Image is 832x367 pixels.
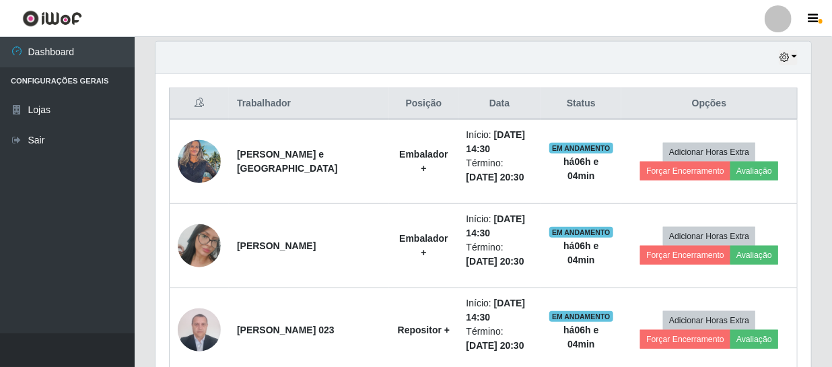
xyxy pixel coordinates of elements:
strong: [PERSON_NAME] [237,240,316,251]
button: Forçar Encerramento [640,330,730,349]
button: Forçar Encerramento [640,162,730,180]
button: Adicionar Horas Extra [663,311,755,330]
time: [DATE] 14:30 [466,298,526,323]
button: Adicionar Horas Extra [663,143,755,162]
time: [DATE] 14:30 [466,129,526,154]
button: Forçar Encerramento [640,246,730,265]
strong: [PERSON_NAME] 023 [237,325,335,335]
li: Término: [466,156,533,185]
li: Início: [466,212,533,240]
button: Avaliação [730,330,778,349]
time: [DATE] 20:30 [466,256,524,267]
li: Término: [466,240,533,269]
strong: há 06 h e 04 min [563,325,598,349]
li: Início: [466,128,533,156]
strong: há 06 h e 04 min [563,240,598,265]
img: 1707920397875.jpeg [178,301,221,358]
button: Adicionar Horas Extra [663,227,755,246]
th: Status [541,88,622,120]
li: Término: [466,325,533,353]
img: 1751324308831.jpeg [178,133,221,190]
li: Início: [466,296,533,325]
th: Trabalhador [229,88,389,120]
th: Data [458,88,541,120]
span: EM ANDAMENTO [549,227,613,238]
th: Posição [389,88,458,120]
strong: Embalador + [399,149,448,174]
strong: Embalador + [399,233,448,258]
button: Avaliação [730,162,778,180]
th: Opções [621,88,797,120]
time: [DATE] 14:30 [466,213,526,238]
strong: Repositor + [398,325,450,335]
img: CoreUI Logo [22,10,82,27]
time: [DATE] 20:30 [466,172,524,182]
time: [DATE] 20:30 [466,340,524,351]
strong: há 06 h e 04 min [563,156,598,181]
span: EM ANDAMENTO [549,143,613,154]
span: EM ANDAMENTO [549,311,613,322]
img: 1754659600892.jpeg [178,207,221,284]
strong: [PERSON_NAME] e [GEOGRAPHIC_DATA] [237,149,338,174]
button: Avaliação [730,246,778,265]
